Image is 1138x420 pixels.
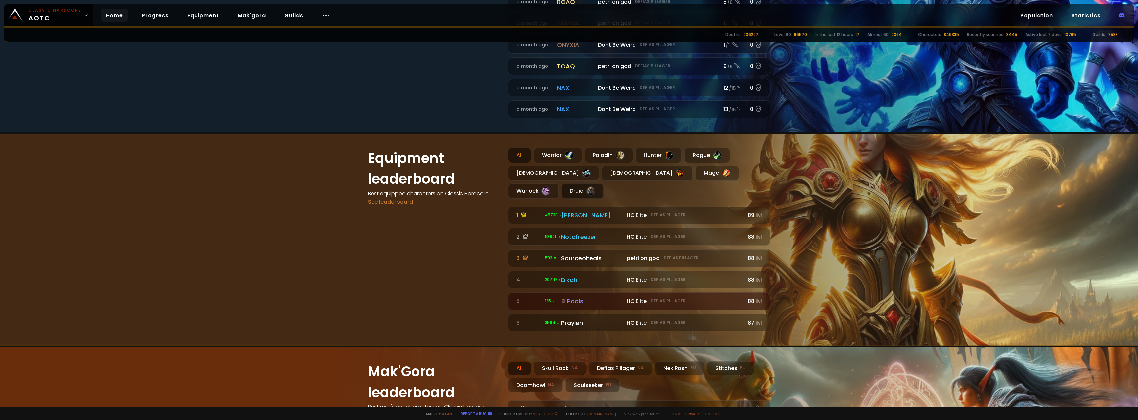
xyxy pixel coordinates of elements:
a: Consent [702,411,720,416]
div: Guilds [1092,32,1105,38]
div: Rogue [684,148,730,163]
a: See leaderboard [368,198,413,206]
div: 3445 [1006,32,1017,38]
div: Mage [695,166,739,181]
div: Level 60 [774,32,791,38]
small: Defias Pillager [651,234,686,240]
div: 5 [516,297,541,305]
a: Report a bug [461,411,487,416]
div: HC Elite [627,297,741,305]
a: Privacy [685,411,700,416]
div: Stitches [707,361,754,375]
small: NA [571,365,578,371]
div: 6 [516,319,541,327]
a: 1 18 RîvenchLEFTOVERStitches100 [508,400,770,418]
div: HC Elite [627,211,741,219]
a: 6 3564 Praylen HC EliteDefias Pillager87ilvl [508,314,770,331]
a: Progress [136,9,174,22]
small: Defias Pillager [651,277,686,283]
small: Defias Pillager [651,298,686,304]
small: ilvl [756,234,762,240]
span: v. d752d5 - production [620,411,660,416]
div: 88 [745,233,762,241]
div: HC Elite [627,319,741,327]
a: a month agonaxDont Be WeirdDefias Pillager13 /150 [508,100,770,118]
div: All [508,148,531,163]
small: ilvl [756,298,762,305]
small: Stitches [655,406,676,412]
div: 88 [745,276,762,284]
div: 846335 [944,32,959,38]
span: Support me, [496,411,558,416]
div: Nek'Rosh [655,361,704,375]
small: EU [740,365,746,371]
div: Almost 60 [867,32,889,38]
div: Warlock [508,183,559,199]
h1: Equipment leaderboard [368,148,500,189]
div: Defias Pillager [589,361,652,375]
div: LEFTOVER [627,405,741,413]
span: 207117 [545,277,562,283]
a: a month agotoaqpetri on godDefias Pillager9 /90 [508,57,770,75]
small: ilvl [756,320,762,326]
div: 100 [745,405,762,413]
div: Active last 7 days [1025,32,1062,38]
div: 10765 [1064,32,1076,38]
span: 125 [545,298,556,304]
span: Checkout [562,411,616,416]
div: 3 [516,254,541,262]
span: 45733 [545,212,562,218]
div: 1 [516,211,541,219]
small: ilvl [756,212,762,219]
div: Hunter [635,148,682,163]
span: 593 [545,255,557,261]
a: Home [101,9,128,22]
div: 66570 [794,32,807,38]
small: Defias Pillager [651,320,686,325]
div: Notafreezer [561,232,623,241]
small: EU [606,382,611,388]
div: HC Elite [627,276,741,284]
div: Deaths [725,32,741,38]
div: [DEMOGRAPHIC_DATA] [508,166,599,181]
a: Classic HardcoreAOTC [4,4,93,26]
a: a month agoonyxiaDont Be WeirdDefias Pillager1 /10 [508,36,770,54]
small: ilvl [756,277,762,283]
a: 3 593 Sourceoheals petri on godDefias Pillager88ilvl [508,249,770,267]
div: 206227 [743,32,758,38]
h4: Best mak'gora characters on Classic Hardcore [368,403,500,411]
div: 87 [745,319,762,327]
div: Doomhowl [508,378,563,392]
div: Praylen [561,318,623,327]
a: Mak'gora [232,9,271,22]
span: 53921 [545,234,561,240]
div: Erkah [561,275,623,284]
div: Paladin [585,148,633,163]
div: [PERSON_NAME] [561,211,623,220]
div: Soulseeker [565,378,620,392]
small: Defias Pillager [651,212,686,218]
span: 18 [545,406,553,412]
h4: Best equipped characters on Classic Hardcore [368,189,500,198]
a: Buy me a coffee [525,411,558,416]
div: 88 [745,254,762,262]
div: Recently scanned [967,32,1004,38]
div: Characters [918,32,941,38]
small: NA [548,382,554,388]
div: 4 [516,276,541,284]
div: Sourceoheals [561,254,623,263]
div: 89 [745,211,762,219]
a: a fan [442,411,452,416]
a: 5 125 Pools HC EliteDefias Pillager88ilvl [508,292,770,310]
div: HC Elite [627,233,741,241]
a: a month agonaxDont Be WeirdDefias Pillager12 /150 [508,79,770,96]
small: EU [690,365,696,371]
div: 7538 [1108,32,1118,38]
span: 3564 [545,320,560,325]
h1: Mak'Gora leaderboard [368,361,500,403]
small: Defias Pillager [664,255,699,261]
div: Pools [561,297,623,306]
a: 2 53921 Notafreezer HC EliteDefias Pillager88ilvl [508,228,770,246]
div: All [508,361,531,375]
small: Classic Hardcore [28,7,81,13]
